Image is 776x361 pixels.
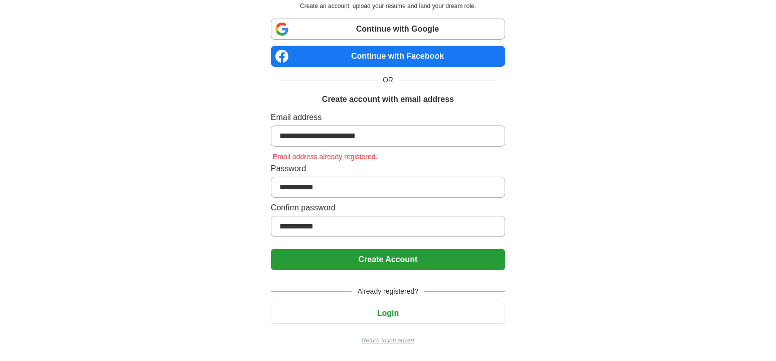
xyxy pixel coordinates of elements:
label: Confirm password [271,202,505,214]
a: Return to job advert [271,336,505,345]
button: Login [271,303,505,324]
label: Password [271,163,505,175]
span: Already registered? [352,286,424,297]
label: Email address [271,111,505,124]
button: Create Account [271,249,505,270]
span: Email address already registered. [271,153,380,161]
a: Continue with Facebook [271,46,505,67]
a: Login [271,309,505,317]
a: Continue with Google [271,19,505,40]
p: Create an account, upload your resume and land your dream role. [273,2,503,11]
h1: Create account with email address [322,93,454,105]
span: OR [377,75,399,85]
